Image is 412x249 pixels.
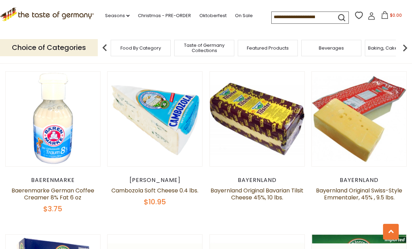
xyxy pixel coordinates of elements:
[319,45,344,51] a: Beverages
[138,12,191,20] a: Christmas - PRE-ORDER
[390,12,402,18] span: $0.00
[5,177,101,184] div: Baerenmarke
[377,11,406,22] button: $0.00
[6,72,100,166] img: Baerenmarke German Coffee Creamer 8% Fat 6 oz
[211,186,303,202] a: Bayernland Original Bavarian Tilsit Cheese 45%, 10 lbs.
[199,12,227,20] a: Oktoberfest
[144,197,166,207] span: $10.95
[311,177,407,184] div: Bayernland
[98,41,112,55] img: previous arrow
[247,45,289,51] a: Featured Products
[105,12,130,20] a: Seasons
[210,72,304,166] img: Bayernland Original Bavarian Tilsit Cheese 45%, 10 lbs.
[120,45,161,51] a: Food By Category
[43,204,62,214] span: $3.75
[209,177,305,184] div: Bayernland
[235,12,253,20] a: On Sale
[176,43,232,53] a: Taste of Germany Collections
[398,41,412,55] img: next arrow
[111,186,198,195] a: Cambozola Soft Cheese 0.4 lbs.
[312,72,406,166] img: Bayernland Original Swiss-Style Emmentaler, 45% , 9.5 lbs.
[108,72,202,166] img: Cambozola Soft Cheese 0.4 lbs.
[107,177,203,184] div: [PERSON_NAME]
[12,186,94,202] a: Baerenmarke German Coffee Creamer 8% Fat 6 oz
[316,186,402,202] a: Bayernland Original Swiss-Style Emmentaler, 45% , 9.5 lbs.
